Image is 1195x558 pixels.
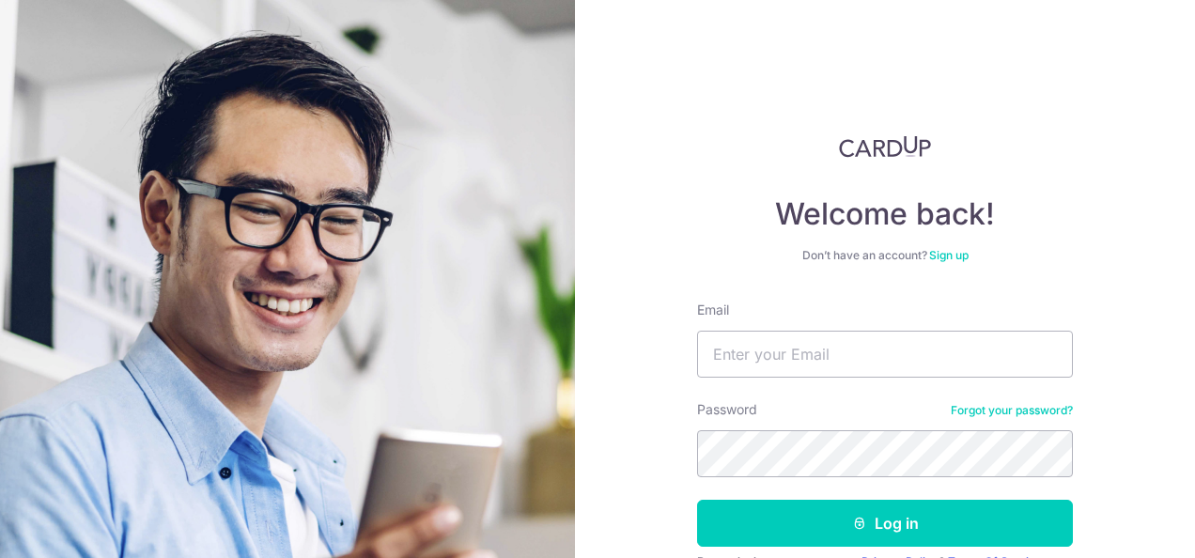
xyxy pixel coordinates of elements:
img: CardUp Logo [839,135,931,158]
label: Email [697,301,729,319]
input: Enter your Email [697,331,1073,378]
div: Don’t have an account? [697,248,1073,263]
h4: Welcome back! [697,195,1073,233]
a: Sign up [929,248,969,262]
button: Log in [697,500,1073,547]
label: Password [697,400,757,419]
a: Forgot your password? [951,403,1073,418]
